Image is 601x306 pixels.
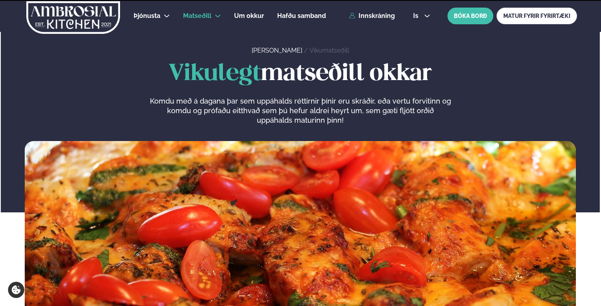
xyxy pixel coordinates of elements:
button: is [407,13,437,19]
a: Hafðu samband [277,11,326,21]
a: Matseðill [183,11,211,21]
span: / [304,47,309,54]
span: Um okkur [234,12,264,20]
img: logo [26,1,121,34]
span: Þjónusta [134,12,160,20]
button: BÓKA BORÐ [447,8,493,24]
span: Matseðill [183,12,211,20]
span: Vikulegt [169,63,261,85]
span: Hafðu samband [277,12,326,20]
a: MATUR FYRIR FYRIRTÆKI [497,8,577,24]
a: Innskráning [349,12,395,20]
span: is [413,13,421,19]
a: [PERSON_NAME] [252,47,302,54]
a: Þjónusta [134,11,160,21]
p: Komdu með á dagana þar sem uppáhalds réttirnir þínir eru skráðir, eða vertu forvitinn og komdu og... [150,96,451,125]
a: Cookie settings [8,282,24,298]
a: Um okkur [234,11,264,21]
h1: matseðill okkar [25,61,576,87]
a: Vikumatseðill [309,47,349,54]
